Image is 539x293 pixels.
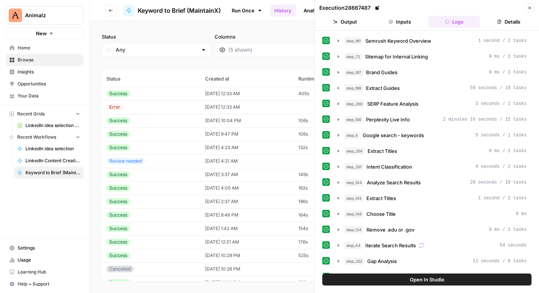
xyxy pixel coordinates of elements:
[6,266,83,278] a: Learning Hub
[6,254,83,266] a: Usage
[294,276,352,289] td: 232s
[367,257,397,265] span: Gap Analysis
[106,185,130,191] div: Success
[14,120,83,132] a: LinkedIn idea selection Grid
[333,114,531,126] button: 2 minutes 16 seconds / 15 tasks
[106,239,130,245] div: Success
[429,16,480,28] button: Logs
[366,194,396,202] span: Extract Titles
[106,212,130,218] div: Success
[6,28,83,39] button: New
[489,226,527,233] span: 0 ms / 1 tasks
[201,154,294,168] td: [DATE] 4:21 AM
[294,168,352,181] td: 149s
[333,98,531,110] button: 3 seconds / 1 tasks
[294,87,352,100] td: 405s
[344,132,360,139] span: step_4
[443,116,527,123] span: 2 minutes 16 seconds / 15 tasks
[489,53,527,60] span: 0 ms / 1 tasks
[102,70,201,87] th: Status
[344,84,363,92] span: step_168
[483,16,535,28] button: Details
[475,163,527,170] span: 4 seconds / 2 tasks
[473,258,527,265] span: 11 seconds / 6 tasks
[106,198,130,205] div: Success
[294,235,352,249] td: 176s
[333,145,531,157] button: 0 ms / 1 tasks
[227,4,267,17] a: Run Once
[201,100,294,114] td: [DATE] 12:33 AM
[333,161,531,173] button: 4 seconds / 2 tasks
[6,66,83,78] a: Insights
[344,163,363,170] span: step_201
[344,179,364,186] span: step_144
[14,143,83,155] a: LinkedIn idea selection
[365,242,416,249] span: Iterate Search Results
[18,281,80,287] span: Help + Support
[25,12,70,19] span: Animalz
[201,127,294,141] td: [DATE] 9:47 PM
[367,179,421,186] span: Analyze Search Results
[9,9,22,22] img: Animalz Logo
[367,100,418,108] span: SERP Feature Analysis
[36,30,47,37] span: New
[333,224,531,236] button: 0 ms / 1 tasks
[344,194,363,202] span: step_145
[270,4,296,16] a: History
[367,273,428,281] span: Persona and Search Intent
[106,117,130,124] div: Success
[6,6,83,25] button: Workspace: Animalz
[344,273,364,281] span: step_205
[333,271,531,283] button: 7 seconds / 2 tasks
[344,210,363,218] span: step_146
[294,181,352,195] td: 162s
[201,249,294,262] td: [DATE] 10:29 PM
[344,257,364,265] span: step_202
[18,245,80,251] span: Settings
[6,54,83,66] a: Browse
[123,4,221,16] a: Keyword to Brief (MaintainX)
[365,37,431,45] span: Semrush Keyword Overview
[333,35,531,47] button: 1 second / 2 tasks
[366,84,400,92] span: Extract Guides
[470,85,527,91] span: 59 seconds / 19 tasks
[294,222,352,235] td: 154s
[344,37,362,45] span: step_161
[25,169,80,176] span: Keyword to Brief (MaintainX)
[17,134,56,141] span: Recent Workflows
[6,90,83,102] a: Your Data
[17,111,45,117] span: Recent Grids
[106,279,130,286] div: Success
[18,93,80,99] span: Your Data
[106,252,130,259] div: Success
[25,157,80,164] span: LinkedIn Content Creation
[344,53,362,60] span: step_72
[201,262,294,276] td: [DATE] 10:28 PM
[333,239,531,251] button: 54 seconds
[201,208,294,222] td: [DATE] 8:46 PM
[333,255,531,267] button: 11 seconds / 6 tasks
[201,141,294,154] td: [DATE] 4:23 AM
[478,37,527,44] span: 1 second / 2 tasks
[410,276,444,283] span: Open In Studio
[319,16,371,28] button: Output
[138,6,221,15] span: Keyword to Brief (MaintainX)
[14,155,83,167] a: LinkedIn Content Creation
[294,127,352,141] td: 106s
[363,132,424,139] span: Google search - keywords
[366,163,412,170] span: Intent Classification
[500,242,527,249] span: 54 seconds
[6,242,83,254] a: Settings
[18,81,80,87] span: Opportunities
[344,147,365,155] span: step_204
[6,78,83,90] a: Opportunities
[344,226,363,233] span: step_124
[344,242,362,249] span: step_44
[322,274,532,286] button: Open In Studio
[333,176,531,188] button: 28 seconds / 10 tasks
[18,269,80,275] span: Learning Hub
[366,116,410,123] span: Perplexity Live Info
[201,70,294,87] th: Created at
[294,70,352,87] th: Runtime
[333,192,531,204] button: 1 second / 2 tasks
